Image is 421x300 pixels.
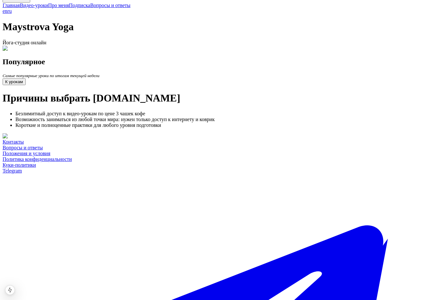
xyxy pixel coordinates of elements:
h1: Maystrova Yoga [3,21,418,33]
button: К урокам [3,78,26,85]
span: Йога-студия онлайн [3,40,46,45]
li: Безлимитный доступ к видео-урокам по цене 3 чашек кофе [15,111,418,117]
a: Положения и условия [3,151,50,156]
h1: Причины выбрать [DOMAIN_NAME] [3,92,418,104]
nav: Footer [3,139,418,168]
a: en [3,8,7,14]
a: Видео-уроки [20,3,48,8]
a: Главная [3,3,20,8]
a: Про меня [48,3,69,8]
a: Вопросы и ответы [3,145,43,150]
img: Kate Maystrova [3,46,41,51]
a: К урокам [3,79,26,84]
h2: Популярное [3,57,418,66]
a: Куки-политики [3,162,36,168]
li: Короткие и полноценные практики для любого уровня подготовки [15,122,418,128]
a: ru [7,8,12,14]
a: Политика конфиденциальности [3,156,72,162]
span: Telegram [3,168,22,173]
a: Контакты [3,139,24,145]
i: Самые популярные уроки по итогам текущей недели [3,73,99,78]
a: Подписка [69,3,90,8]
img: Причины выбрать maystrova.yoga [3,133,81,139]
li: Возможность заниматься из любой точки мира: нужен только доступ к интернету и коврик [15,117,418,122]
a: Вопросы и ответы [90,3,130,8]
